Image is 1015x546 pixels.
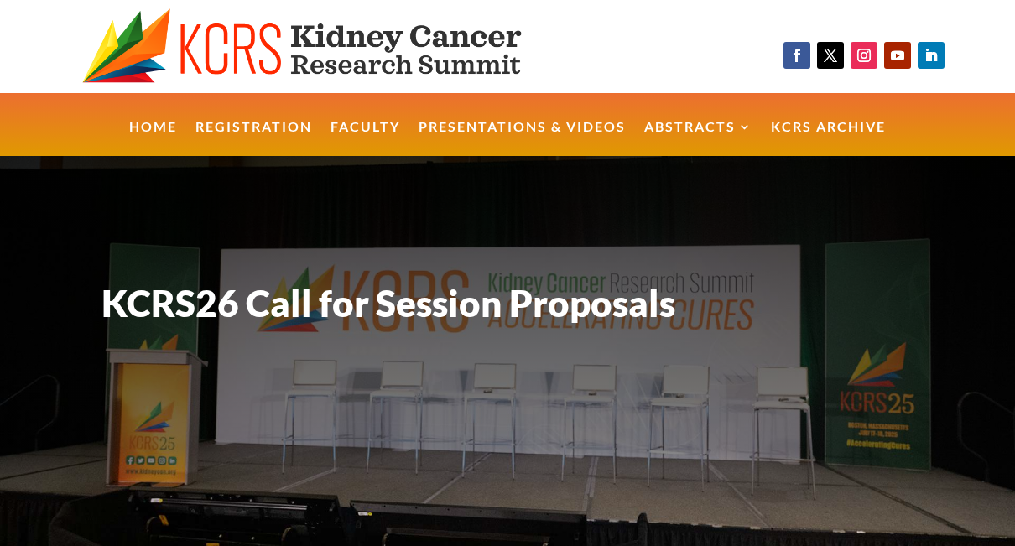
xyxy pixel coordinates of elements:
img: KCRS generic logo wide [82,8,575,85]
a: Faculty [331,121,400,157]
a: Abstracts [644,121,752,157]
a: Follow on Facebook [783,42,810,69]
a: Registration [195,121,312,157]
h1: KCRS26 Call for Session Proposals [101,279,913,335]
a: KCRS Archive [771,121,886,157]
a: Follow on LinkedIn [918,42,945,69]
a: Follow on Instagram [851,42,877,69]
a: Presentations & Videos [419,121,626,157]
a: Home [129,121,177,157]
a: Follow on X [817,42,844,69]
a: Follow on Youtube [884,42,911,69]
